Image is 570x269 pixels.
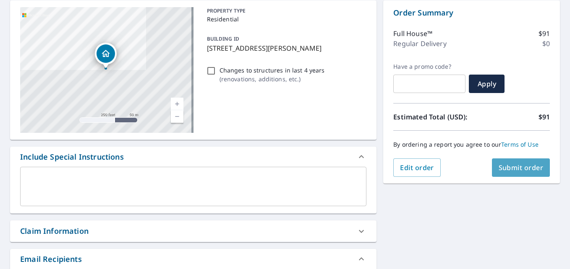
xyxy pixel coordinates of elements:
[539,28,550,39] p: $91
[393,63,465,70] label: Have a promo code?
[400,163,434,172] span: Edit order
[207,15,363,23] p: Residential
[492,158,550,177] button: Submit order
[542,39,550,49] p: $0
[393,39,446,49] p: Regular Delivery
[393,7,550,18] p: Order Summary
[393,158,441,177] button: Edit order
[499,163,544,172] span: Submit order
[10,249,377,269] div: Email Recipients
[393,141,550,148] p: By ordering a report you agree to our
[220,66,325,75] p: Changes to structures in last 4 years
[220,75,325,83] p: ( renovations, additions, etc. )
[207,43,363,53] p: [STREET_ADDRESS][PERSON_NAME]
[469,75,505,93] button: Apply
[10,220,377,242] div: Claim Information
[501,140,539,148] a: Terms of Use
[20,225,89,237] div: Claim Information
[171,98,183,110] a: Current Level 17, Zoom In
[476,79,498,88] span: Apply
[393,112,471,122] p: Estimated Total (USD):
[393,28,432,39] p: Full House™
[207,35,239,42] p: BUILDING ID
[539,112,550,122] p: $91
[95,43,117,69] div: Dropped pin, building 1, Residential property, 4014 Carter Ave Cincinnati, OH 45212
[10,147,377,167] div: Include Special Instructions
[171,110,183,123] a: Current Level 17, Zoom Out
[207,7,363,15] p: PROPERTY TYPE
[20,253,82,265] div: Email Recipients
[20,151,124,163] div: Include Special Instructions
